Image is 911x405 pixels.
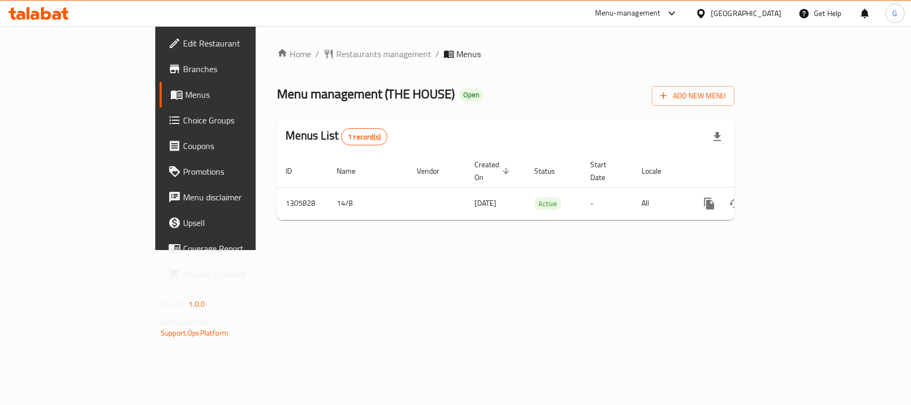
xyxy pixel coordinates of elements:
[534,197,561,210] div: Active
[286,128,387,145] h2: Menus List
[277,48,734,60] nav: breadcrumb
[459,89,484,102] div: Open
[660,89,726,103] span: Add New Menu
[696,191,722,216] button: more
[185,88,299,101] span: Menus
[456,48,481,60] span: Menus
[652,86,734,106] button: Add New Menu
[183,191,299,204] span: Menu disclaimer
[183,216,299,229] span: Upsell
[704,124,730,150] div: Export file
[183,139,299,152] span: Coupons
[328,187,408,220] td: 14/8
[323,48,431,60] a: Restaurants management
[336,48,431,60] span: Restaurants management
[590,158,620,184] span: Start Date
[160,159,307,184] a: Promotions
[534,165,569,177] span: Status
[633,187,688,220] td: All
[341,128,387,145] div: Total records count
[183,114,299,127] span: Choice Groups
[188,297,205,311] span: 1.0.0
[595,7,661,20] div: Menu-management
[160,210,307,236] a: Upsell
[160,261,307,287] a: Grocery Checklist
[417,165,453,177] span: Vendor
[161,315,210,329] span: Get support on:
[342,132,387,142] span: 1 record(s)
[459,90,484,99] span: Open
[161,326,228,340] a: Support.OpsPlatform
[161,297,187,311] span: Version:
[474,196,496,210] span: [DATE]
[277,155,807,220] table: enhanced table
[160,30,307,56] a: Edit Restaurant
[183,165,299,178] span: Promotions
[160,107,307,133] a: Choice Groups
[183,242,299,255] span: Coverage Report
[688,155,807,188] th: Actions
[722,191,748,216] button: Change Status
[474,158,513,184] span: Created On
[435,48,439,60] li: /
[183,37,299,50] span: Edit Restaurant
[160,56,307,82] a: Branches
[534,198,561,210] span: Active
[160,82,307,107] a: Menus
[582,187,633,220] td: -
[315,48,319,60] li: /
[277,82,455,106] span: Menu management ( THE HOUSE )
[286,165,306,177] span: ID
[160,236,307,261] a: Coverage Report
[711,7,781,19] div: [GEOGRAPHIC_DATA]
[892,7,897,19] span: G
[183,268,299,281] span: Grocery Checklist
[337,165,369,177] span: Name
[183,63,299,75] span: Branches
[160,133,307,159] a: Coupons
[641,165,675,177] span: Locale
[160,184,307,210] a: Menu disclaimer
